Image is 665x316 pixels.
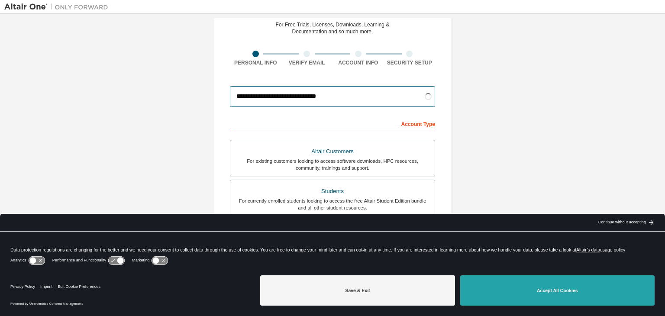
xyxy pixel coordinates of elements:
[276,21,390,35] div: For Free Trials, Licenses, Downloads, Learning & Documentation and so much more.
[230,59,281,66] div: Personal Info
[332,59,384,66] div: Account Info
[281,59,333,66] div: Verify Email
[236,197,429,211] div: For currently enrolled students looking to access the free Altair Student Edition bundle and all ...
[236,145,429,158] div: Altair Customers
[384,59,436,66] div: Security Setup
[230,116,435,130] div: Account Type
[236,185,429,197] div: Students
[4,3,113,11] img: Altair One
[236,158,429,171] div: For existing customers looking to access software downloads, HPC resources, community, trainings ...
